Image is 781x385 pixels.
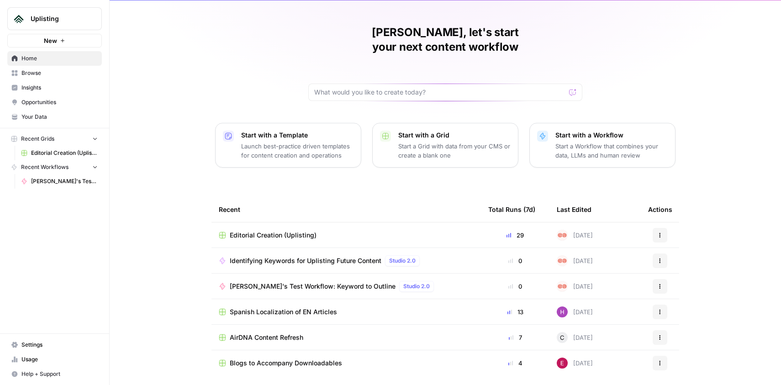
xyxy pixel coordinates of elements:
div: 4 [488,359,542,368]
span: New [44,36,57,45]
span: Home [21,54,98,63]
span: Editorial Creation (Uplisting) [230,231,317,240]
p: Start with a Template [241,131,354,140]
div: 29 [488,231,542,240]
p: Start a Workflow that combines your data, LLMs and human review [555,142,668,160]
a: Blogs to Accompany Downloadables [219,359,474,368]
span: AirDNA Content Refresh [230,333,303,342]
span: Recent Workflows [21,163,69,171]
span: Uplisting [31,14,86,23]
span: Your Data [21,113,98,121]
span: Editorial Creation (Uplisting) [31,149,98,157]
img: s3daeat8gwktyg8b6fk5sb8x1vos [557,306,568,317]
p: Start with a Grid [398,131,511,140]
a: Editorial Creation (Uplisting) [17,146,102,160]
p: Launch best-practice driven templates for content creation and operations [241,142,354,160]
span: Insights [21,84,98,92]
div: Recent [219,197,474,222]
p: Start a Grid with data from your CMS or create a blank one [398,142,511,160]
a: Opportunities [7,95,102,110]
div: 7 [488,333,542,342]
span: C [560,333,565,342]
span: Studio 2.0 [389,257,416,265]
button: Start with a WorkflowStart a Workflow that combines your data, LLMs and human review [529,123,675,168]
a: Home [7,51,102,66]
span: Browse [21,69,98,77]
button: Workspace: Uplisting [7,7,102,30]
a: Identifying Keywords for Uplisting Future ContentStudio 2.0 [219,255,474,266]
span: [PERSON_NAME]'s Test Workflow: Keyword to Outline [230,282,396,291]
span: Recent Grids [21,135,54,143]
span: Spanish Localization of EN Articles [230,307,337,316]
a: AirDNA Content Refresh [219,333,474,342]
div: Last Edited [557,197,591,222]
button: Recent Workflows [7,160,102,174]
span: Studio 2.0 [403,282,430,290]
span: Help + Support [21,370,98,378]
button: New [7,34,102,47]
button: Help + Support [7,367,102,381]
img: 6hq96n2leobrsvlurjgw6fk7c669 [557,358,568,369]
span: Blogs to Accompany Downloadables [230,359,342,368]
a: Browse [7,66,102,80]
div: 0 [488,282,542,291]
div: 13 [488,307,542,316]
div: [DATE] [557,358,593,369]
button: Start with a GridStart a Grid with data from your CMS or create a blank one [372,123,518,168]
img: 9ox2tsavtwuqu520im748tr0lqa0 [557,255,568,266]
a: Spanish Localization of EN Articles [219,307,474,316]
button: Recent Grids [7,132,102,146]
span: Opportunities [21,98,98,106]
div: [DATE] [557,255,593,266]
div: Total Runs (7d) [488,197,535,222]
a: Editorial Creation (Uplisting) [219,231,474,240]
img: 9ox2tsavtwuqu520im748tr0lqa0 [557,230,568,241]
h1: [PERSON_NAME], let's start your next content workflow [308,25,582,54]
div: 0 [488,256,542,265]
button: Start with a TemplateLaunch best-practice driven templates for content creation and operations [215,123,361,168]
div: [DATE] [557,332,593,343]
a: Your Data [7,110,102,124]
a: [PERSON_NAME]'s Test Workflow: Keyword to OutlineStudio 2.0 [219,281,474,292]
span: Settings [21,341,98,349]
p: Start with a Workflow [555,131,668,140]
div: [DATE] [557,306,593,317]
div: [DATE] [557,281,593,292]
a: [PERSON_NAME]'s Test Workflow: Keyword to Outline [17,174,102,189]
span: Usage [21,355,98,364]
img: 9ox2tsavtwuqu520im748tr0lqa0 [557,281,568,292]
div: [DATE] [557,230,593,241]
img: Uplisting Logo [11,11,27,27]
input: What would you like to create today? [314,88,565,97]
span: Identifying Keywords for Uplisting Future Content [230,256,381,265]
span: [PERSON_NAME]'s Test Workflow: Keyword to Outline [31,177,98,185]
a: Settings [7,338,102,352]
a: Insights [7,80,102,95]
a: Usage [7,352,102,367]
div: Actions [648,197,672,222]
